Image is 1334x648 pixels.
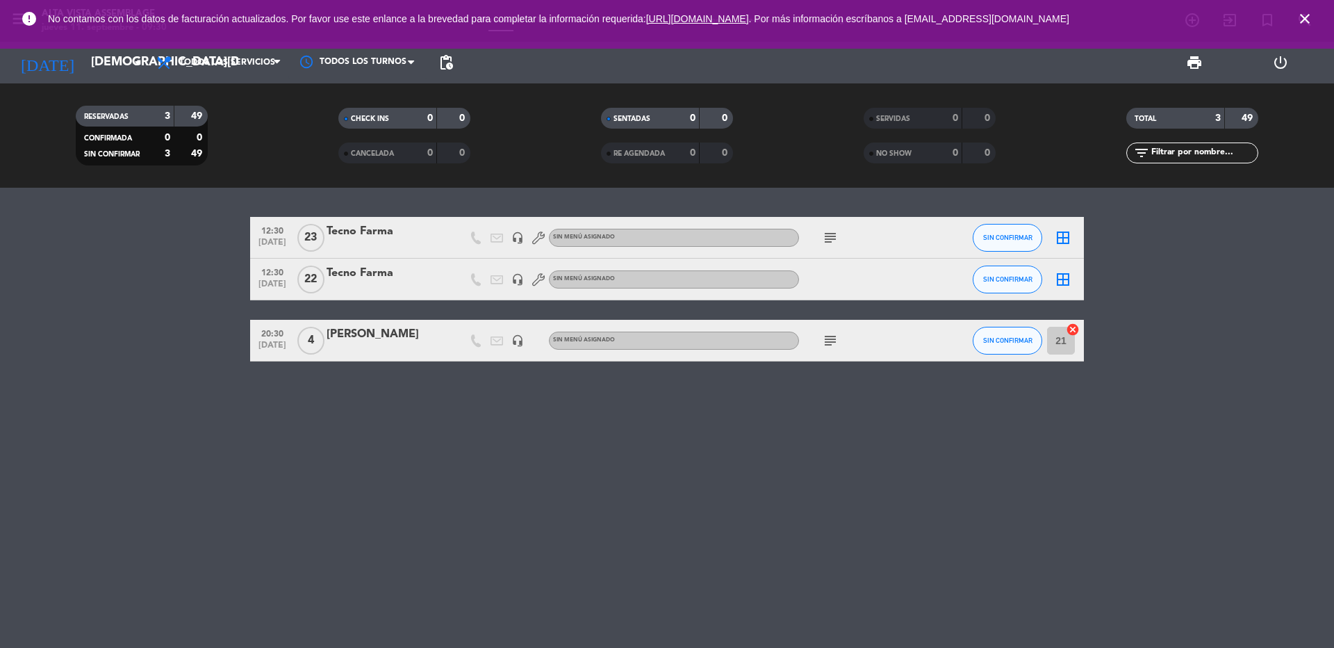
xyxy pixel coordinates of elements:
[255,341,290,357] span: [DATE]
[983,275,1032,283] span: SIN CONFIRMAR
[1150,145,1258,161] input: Filtrar por nombre...
[191,111,205,121] strong: 49
[165,111,170,121] strong: 3
[973,327,1042,355] button: SIN CONFIRMAR
[553,337,615,343] span: Sin menú asignado
[197,133,205,143] strong: 0
[327,264,445,282] div: Tecno Farma
[129,54,146,71] i: arrow_drop_down
[876,150,912,157] span: NO SHOW
[255,280,290,295] span: [DATE]
[973,266,1042,293] button: SIN CONFIRMAR
[21,10,38,27] i: error
[553,234,615,240] span: Sin menú asignado
[822,229,839,246] i: subject
[1066,323,1080,337] i: cancel
[722,113,730,123] strong: 0
[1237,42,1324,83] div: LOG OUT
[690,113,695,123] strong: 0
[351,115,389,122] span: CHECK INS
[1186,54,1203,71] span: print
[953,148,958,158] strong: 0
[722,148,730,158] strong: 0
[297,224,324,252] span: 23
[985,148,993,158] strong: 0
[1055,229,1071,246] i: border_all
[1215,113,1221,123] strong: 3
[297,327,324,355] span: 4
[749,13,1069,24] a: . Por más información escríbanos a [EMAIL_ADDRESS][DOMAIN_NAME]
[983,337,1032,344] span: SIN CONFIRMAR
[255,264,290,280] span: 12:30
[297,266,324,293] span: 22
[983,234,1032,241] span: SIN CONFIRMAR
[427,148,433,158] strong: 0
[327,222,445,241] div: Tecno Farma
[690,148,695,158] strong: 0
[84,135,132,142] span: CONFIRMADA
[351,150,394,157] span: CANCELADA
[165,133,170,143] strong: 0
[614,150,665,157] span: RE AGENDADA
[1242,113,1255,123] strong: 49
[511,334,524,347] i: headset_mic
[511,273,524,286] i: headset_mic
[614,115,650,122] span: SENTADAS
[459,148,468,158] strong: 0
[179,58,275,67] span: Todos los servicios
[438,54,454,71] span: pending_actions
[459,113,468,123] strong: 0
[985,113,993,123] strong: 0
[165,149,170,159] strong: 3
[84,151,140,158] span: SIN CONFIRMAR
[646,13,749,24] a: [URL][DOMAIN_NAME]
[1272,54,1289,71] i: power_settings_new
[822,332,839,349] i: subject
[255,222,290,238] span: 12:30
[255,325,290,341] span: 20:30
[48,13,1069,24] span: No contamos con los datos de facturación actualizados. Por favor use este enlance a la brevedad p...
[1135,115,1156,122] span: TOTAL
[973,224,1042,252] button: SIN CONFIRMAR
[511,232,524,244] i: headset_mic
[876,115,910,122] span: SERVIDAS
[327,325,445,343] div: [PERSON_NAME]
[553,276,615,282] span: Sin menú asignado
[255,238,290,254] span: [DATE]
[191,149,205,159] strong: 49
[1296,10,1313,27] i: close
[953,113,958,123] strong: 0
[1055,271,1071,288] i: border_all
[1133,145,1150,161] i: filter_list
[84,113,129,120] span: RESERVADAS
[427,113,433,123] strong: 0
[10,47,84,78] i: [DATE]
